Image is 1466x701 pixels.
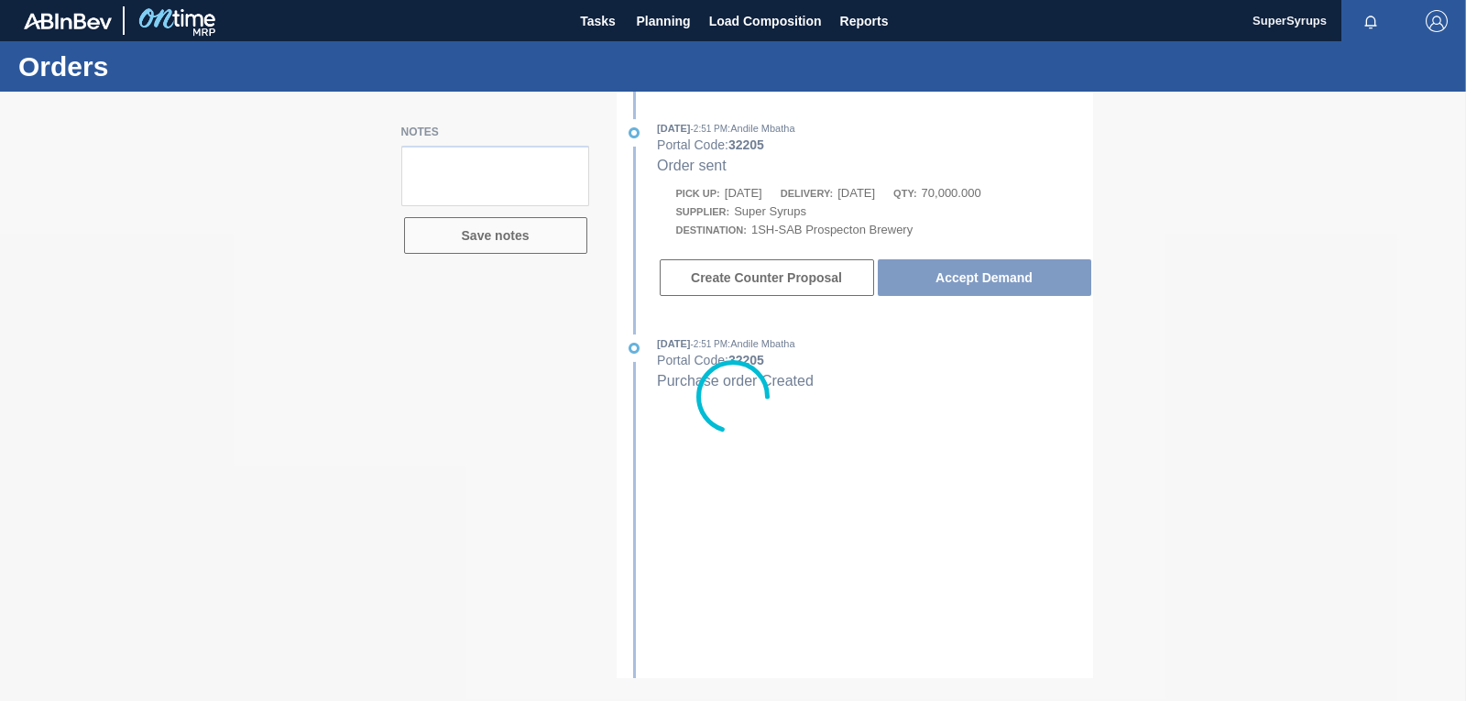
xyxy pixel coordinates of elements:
[18,56,344,77] h1: Orders
[1426,10,1448,32] img: Logout
[1341,8,1400,34] button: Notifications
[840,10,889,32] span: Reports
[578,10,618,32] span: Tasks
[709,10,822,32] span: Load Composition
[637,10,691,32] span: Planning
[24,13,112,29] img: TNhmsLtSVTkK8tSr43FrP2fwEKptu5GPRR3wAAAABJRU5ErkJggg==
